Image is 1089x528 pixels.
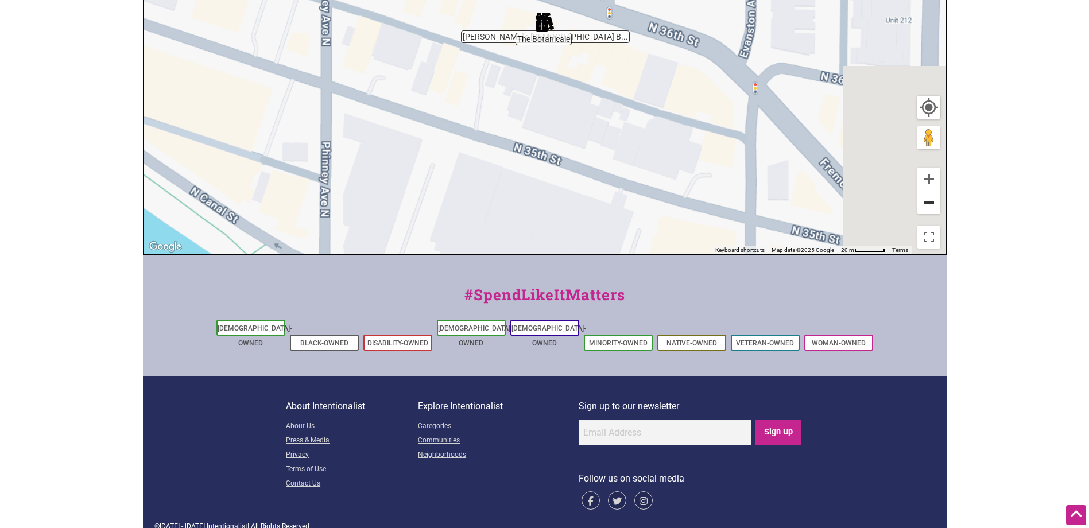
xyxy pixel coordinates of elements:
button: Keyboard shortcuts [715,246,765,254]
a: Privacy [286,448,418,463]
input: Email Address [579,420,751,445]
a: [DEMOGRAPHIC_DATA]-Owned [438,324,513,347]
button: Map Scale: 20 m per 50 pixels [838,246,889,254]
div: Charlie's Queer Books [537,13,554,30]
a: [DEMOGRAPHIC_DATA]-Owned [511,324,586,347]
p: Follow us on social media [579,471,803,486]
button: Zoom out [917,191,940,214]
a: Categories [418,420,579,434]
div: #SpendLikeItMatters [143,284,947,317]
a: Black-Owned [300,339,348,347]
a: [DEMOGRAPHIC_DATA]-Owned [218,324,292,347]
a: Communities [418,434,579,448]
img: Google [146,239,184,254]
a: Native-Owned [666,339,717,347]
a: Terms [892,247,908,253]
a: Neighborhoods [418,448,579,463]
div: The Botanicale [535,15,552,32]
a: Press & Media [286,434,418,448]
p: About Intentionalist [286,399,418,414]
span: 20 m [841,247,854,253]
span: Map data ©2025 Google [772,247,834,253]
a: Veteran-Owned [736,339,794,347]
a: Contact Us [286,477,418,491]
p: Sign up to our newsletter [579,399,803,414]
a: Terms of Use [286,463,418,477]
a: Minority-Owned [589,339,648,347]
div: Scroll Back to Top [1066,505,1086,525]
a: Disability-Owned [367,339,428,347]
button: Toggle fullscreen view [917,226,940,249]
button: Drag Pegman onto the map to open Street View [917,126,940,149]
button: Zoom in [917,168,940,191]
a: Woman-Owned [812,339,866,347]
input: Sign Up [755,420,801,445]
a: About Us [286,420,418,434]
button: Your Location [917,96,940,119]
p: Explore Intentionalist [418,399,579,414]
a: Open this area in Google Maps (opens a new window) [146,239,184,254]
